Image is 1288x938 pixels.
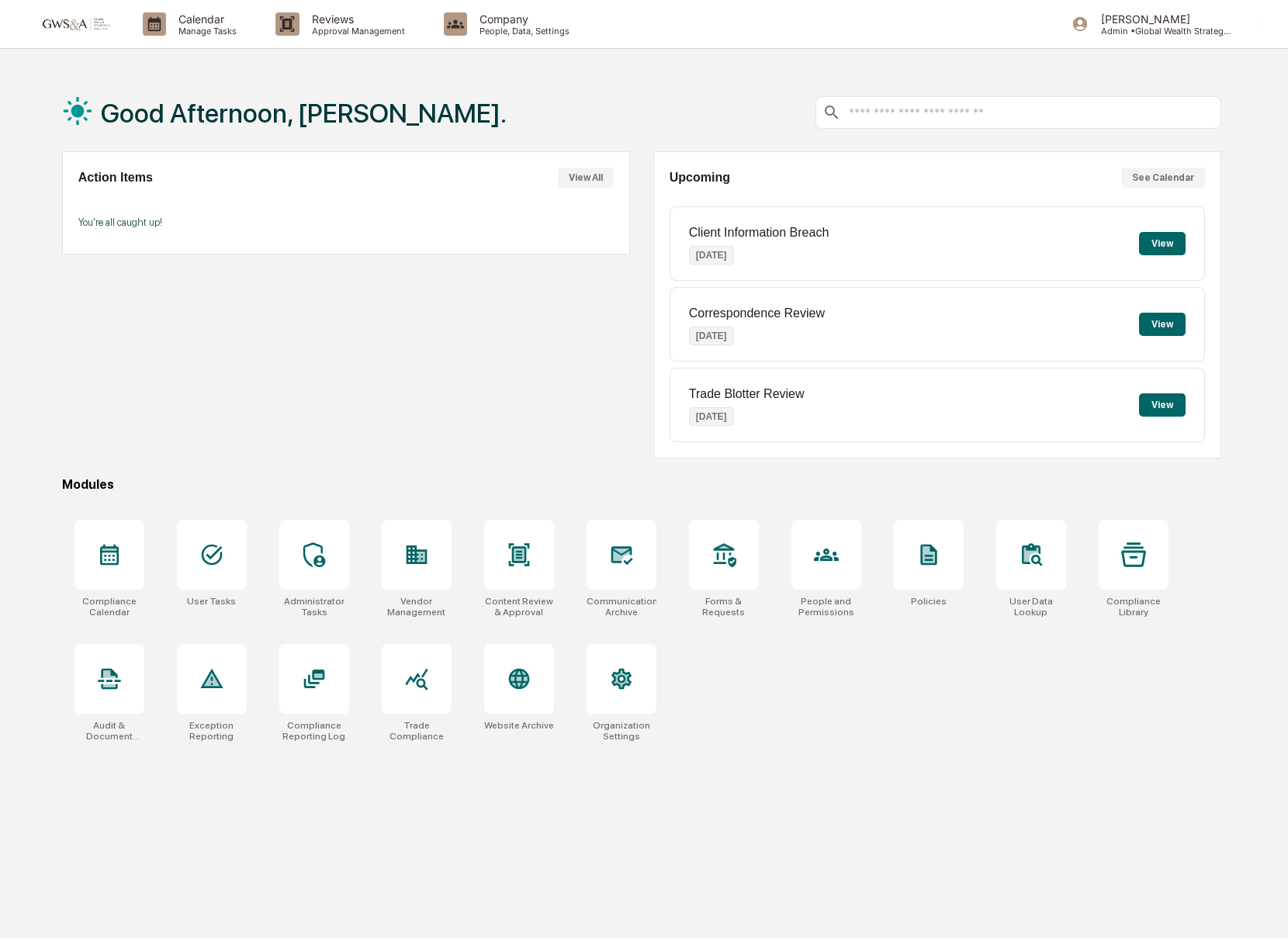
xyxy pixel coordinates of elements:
div: Policies [911,596,947,607]
div: Compliance Library [1099,596,1169,618]
button: View All [558,168,614,188]
iframe: Open customer support [1238,887,1280,929]
p: [DATE] [689,407,734,426]
p: Manage Tasks [166,26,244,36]
div: Modules [62,477,1221,492]
div: Administrator Tasks [279,596,349,618]
div: Trade Compliance [382,720,452,742]
img: logo [37,16,112,31]
h2: Action Items [78,171,153,185]
div: Exception Reporting [177,720,247,742]
p: Reviews [299,12,413,26]
p: [DATE] [689,246,734,265]
div: Compliance Calendar [74,596,144,618]
div: Communications Archive [587,596,656,618]
button: View [1139,313,1186,336]
div: People and Permissions [791,596,861,618]
div: Organization Settings [587,720,656,742]
h2: Upcoming [670,171,730,185]
div: Audit & Document Logs [74,720,144,742]
button: View [1139,232,1186,255]
p: Admin • Global Wealth Strategies Associates [1089,26,1233,36]
p: [PERSON_NAME] [1089,12,1233,26]
p: Trade Blotter Review [689,387,805,401]
div: Forms & Requests [689,596,759,618]
div: User Data Lookup [996,596,1066,618]
p: Calendar [166,12,244,26]
p: You're all caught up! [78,216,614,228]
div: Content Review & Approval [484,596,554,618]
div: Vendor Management [382,596,452,618]
div: Website Archive [484,720,554,731]
p: Correspondence Review [689,306,825,320]
div: Compliance Reporting Log [279,720,349,742]
div: User Tasks [187,596,236,607]
p: [DATE] [689,327,734,345]
p: Client Information Breach [689,226,829,240]
p: Company [467,12,577,26]
button: View [1139,393,1186,417]
h1: Good Afternoon, [PERSON_NAME]. [101,98,507,129]
p: Approval Management [299,26,413,36]
p: People, Data, Settings [467,26,577,36]
button: See Calendar [1121,168,1205,188]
